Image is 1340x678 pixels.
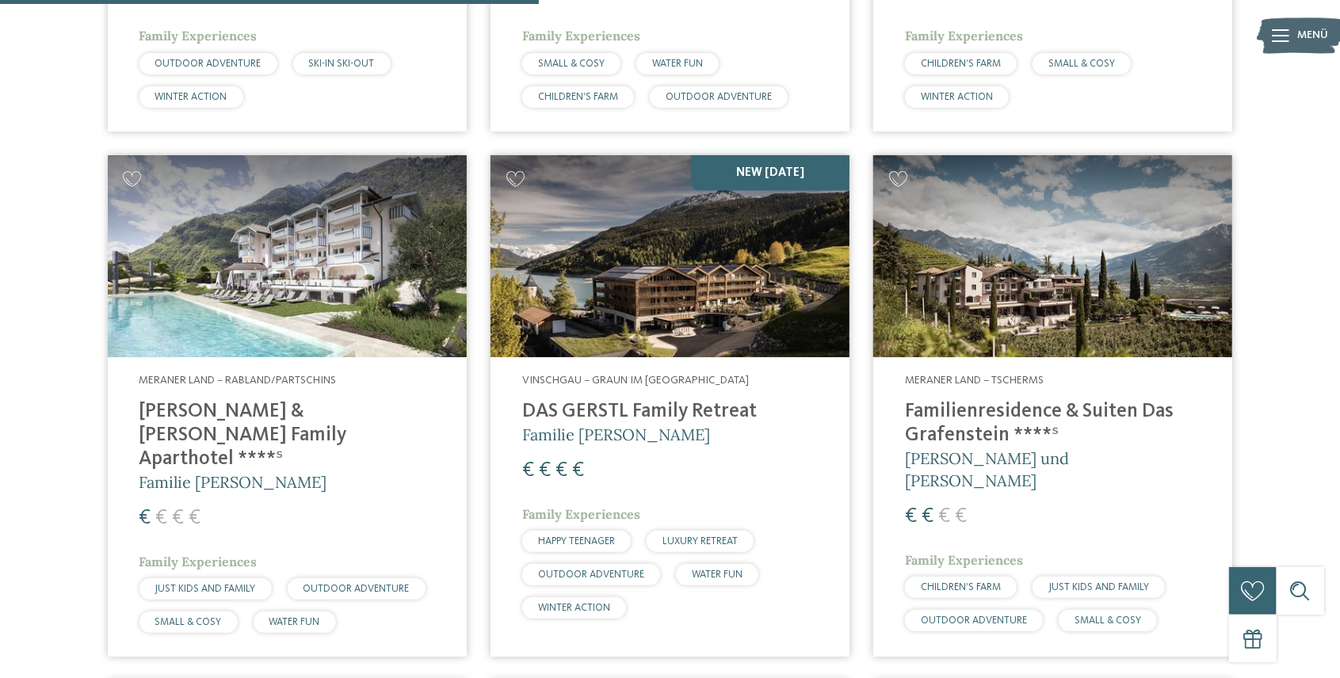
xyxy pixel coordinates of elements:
[522,460,534,481] span: €
[139,508,151,528] span: €
[491,155,849,657] a: Familienhotels gesucht? Hier findet ihr die besten! NEW [DATE] Vinschgau – Graun im [GEOGRAPHIC_D...
[156,508,168,528] span: €
[539,460,551,481] span: €
[555,460,567,481] span: €
[108,155,467,357] img: Familienhotels gesucht? Hier findet ihr die besten!
[522,28,640,44] span: Family Experiences
[269,617,320,627] span: WATER FUN
[522,375,749,386] span: Vinschgau – Graun im [GEOGRAPHIC_DATA]
[139,472,327,492] span: Familie [PERSON_NAME]
[538,603,610,613] span: WINTER ACTION
[955,506,967,527] span: €
[522,506,640,522] span: Family Experiences
[922,506,933,527] span: €
[108,155,467,657] a: Familienhotels gesucht? Hier findet ihr die besten! Meraner Land – Rabland/Partschins [PERSON_NAM...
[1048,582,1149,592] span: JUST KIDS AND FAMILY
[155,584,256,594] span: JUST KIDS AND FAMILY
[538,536,615,547] span: HAPPY TEENAGER
[491,155,849,357] img: Familienhotels gesucht? Hier findet ihr die besten!
[666,92,772,102] span: OUTDOOR ADVENTURE
[652,59,703,69] span: WATER FUN
[905,375,1044,386] span: Meraner Land – Tscherms
[938,506,950,527] span: €
[572,460,584,481] span: €
[309,59,375,69] span: SKI-IN SKI-OUT
[139,28,258,44] span: Family Experiences
[921,615,1027,626] span: OUTDOOR ADVENTURE
[538,92,618,102] span: CHILDREN’S FARM
[921,92,993,102] span: WINTER ACTION
[538,569,644,580] span: OUTDOOR ADVENTURE
[905,28,1023,44] span: Family Experiences
[692,569,743,580] span: WATER FUN
[921,59,1001,69] span: CHILDREN’S FARM
[905,400,1201,448] h4: Familienresidence & Suiten Das Grafenstein ****ˢ
[155,92,227,102] span: WINTER ACTION
[921,582,1001,592] span: CHILDREN’S FARM
[139,400,435,471] h4: [PERSON_NAME] & [PERSON_NAME] Family Aparthotel ****ˢ
[189,508,201,528] span: €
[1048,59,1115,69] span: SMALL & COSY
[155,617,222,627] span: SMALL & COSY
[304,584,410,594] span: OUTDOOR ADVENTURE
[538,59,605,69] span: SMALL & COSY
[905,552,1023,568] span: Family Experiences
[905,506,917,527] span: €
[522,400,818,424] h4: DAS GERSTL Family Retreat
[1075,615,1141,626] span: SMALL & COSY
[662,536,738,547] span: LUXURY RETREAT
[873,155,1232,357] img: Familienhotels gesucht? Hier findet ihr die besten!
[873,155,1232,657] a: Familienhotels gesucht? Hier findet ihr die besten! Meraner Land – Tscherms Familienresidence & S...
[155,59,262,69] span: OUTDOOR ADVENTURE
[522,425,710,444] span: Familie [PERSON_NAME]
[139,554,258,569] span: Family Experiences
[905,448,1069,490] span: [PERSON_NAME] und [PERSON_NAME]
[139,375,337,386] span: Meraner Land – Rabland/Partschins
[173,508,185,528] span: €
